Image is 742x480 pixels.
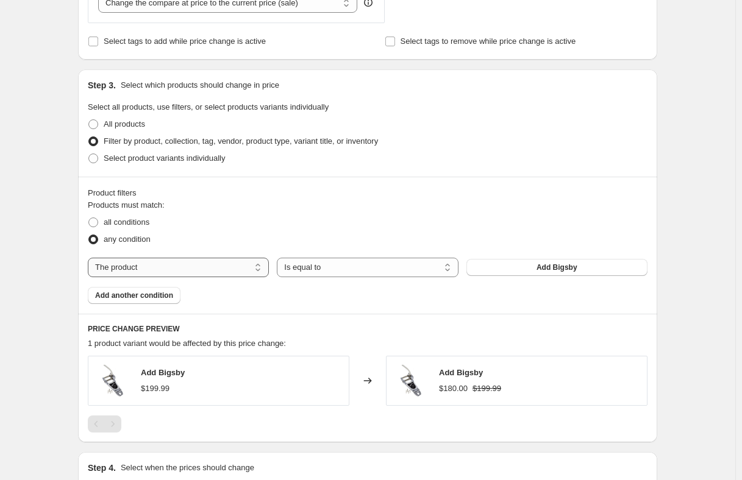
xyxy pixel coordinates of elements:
[104,217,149,227] span: all conditions
[393,362,429,399] img: BIGSBYB70N_80x.png
[121,79,279,91] p: Select which products should change in price
[439,383,468,395] div: $180.00
[88,187,647,199] div: Product filters
[88,79,116,91] h2: Step 3.
[88,287,180,304] button: Add another condition
[88,462,116,474] h2: Step 4.
[104,37,266,46] span: Select tags to add while price change is active
[439,368,483,377] span: Add Bigsby
[537,263,577,272] span: Add Bigsby
[401,37,576,46] span: Select tags to remove while price change is active
[88,102,329,111] span: Select all products, use filters, or select products variants individually
[104,235,151,244] span: any condition
[88,415,121,432] nav: Pagination
[141,383,169,395] div: $199.99
[466,259,647,276] button: Add Bigsby
[95,291,173,300] span: Add another condition
[121,462,254,474] p: Select when the prices should change
[88,324,647,334] h6: PRICE CHANGE PREVIEW
[104,136,378,146] span: Filter by product, collection, tag, vendor, product type, variant title, or inventory
[141,368,185,377] span: Add Bigsby
[473,383,501,395] strike: $199.99
[104,154,225,163] span: Select product variants individually
[88,200,165,210] span: Products must match:
[88,339,286,348] span: 1 product variant would be affected by this price change:
[95,362,131,399] img: BIGSBYB70N_80x.png
[104,119,145,129] span: All products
